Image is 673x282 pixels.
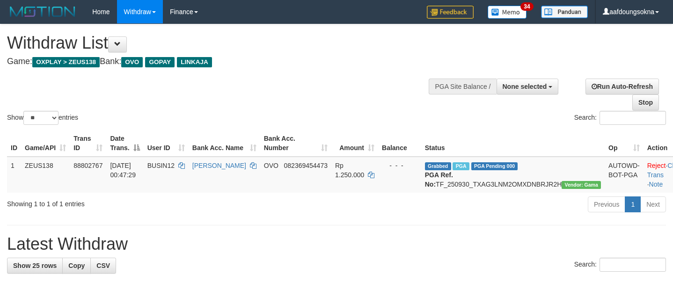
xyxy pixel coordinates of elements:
span: Grabbed [425,162,451,170]
a: Previous [588,196,625,212]
td: AUTOWD-BOT-PGA [605,157,644,193]
a: Note [649,181,663,188]
button: None selected [497,79,559,94]
a: Copy [62,258,91,274]
select: Showentries [23,111,59,125]
th: Status [421,130,605,157]
a: CSV [90,258,116,274]
span: GOPAY [145,57,175,67]
h4: Game: Bank: [7,57,439,66]
div: Showing 1 to 1 of 1 entries [7,195,273,209]
span: Show 25 rows [13,262,57,269]
label: Search: [574,258,666,272]
span: LINKAJA [177,57,212,67]
a: Show 25 rows [7,258,63,274]
td: ZEUS138 [21,157,70,193]
span: OVO [264,162,278,169]
img: panduan.png [541,6,588,18]
th: ID [7,130,21,157]
span: None selected [503,83,547,90]
a: Reject [647,162,666,169]
label: Search: [574,111,666,125]
label: Show entries [7,111,78,125]
b: PGA Ref. No: [425,171,453,188]
div: PGA Site Balance / [429,79,496,94]
th: Bank Acc. Name: activate to sort column ascending [189,130,260,157]
span: Copy [68,262,85,269]
th: Trans ID: activate to sort column ascending [70,130,106,157]
td: TF_250930_TXAG3LNM2OMXDNBRJR2H [421,157,605,193]
span: Copy 082369454473 to clipboard [284,162,328,169]
h1: Withdraw List [7,34,439,52]
th: Amount: activate to sort column ascending [331,130,378,157]
span: PGA Pending [471,162,518,170]
span: OVO [121,57,143,67]
img: Button%20Memo.svg [488,6,527,19]
span: CSV [96,262,110,269]
a: [PERSON_NAME] [192,162,246,169]
span: 34 [520,2,533,11]
th: Date Trans.: activate to sort column descending [106,130,143,157]
h1: Latest Withdraw [7,235,666,253]
input: Search: [600,258,666,272]
th: Op: activate to sort column ascending [605,130,644,157]
a: Next [640,196,666,212]
span: OXPLAY > ZEUS138 [32,57,100,67]
td: 1 [7,157,21,193]
span: Marked by aafsreyleap [453,162,469,170]
a: 1 [625,196,641,212]
th: Balance [378,130,421,157]
div: - - - [382,161,417,170]
img: MOTION_logo.png [7,5,78,19]
img: Feedback.jpg [427,6,474,19]
input: Search: [600,111,666,125]
a: Run Auto-Refresh [585,79,659,94]
th: Game/API: activate to sort column ascending [21,130,70,157]
span: Vendor URL: https://trx31.1velocity.biz [562,181,601,189]
span: [DATE] 00:47:29 [110,162,136,179]
span: 88802767 [73,162,102,169]
span: BUSIN12 [147,162,175,169]
th: Bank Acc. Number: activate to sort column ascending [260,130,331,157]
a: Stop [632,94,659,110]
span: Rp 1.250.000 [335,162,364,179]
th: User ID: activate to sort column ascending [144,130,189,157]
